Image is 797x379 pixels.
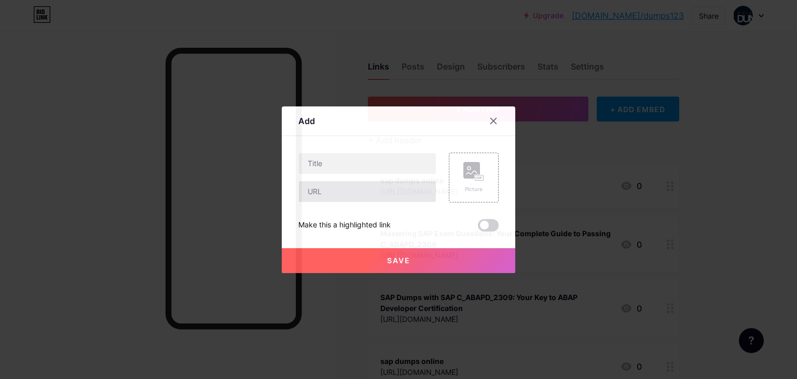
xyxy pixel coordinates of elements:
input: URL [299,181,436,202]
div: Make this a highlighted link [298,219,391,232]
span: Save [387,256,410,265]
div: Picture [463,185,484,193]
button: Save [282,248,515,273]
div: Add [298,115,315,127]
input: Title [299,153,436,174]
